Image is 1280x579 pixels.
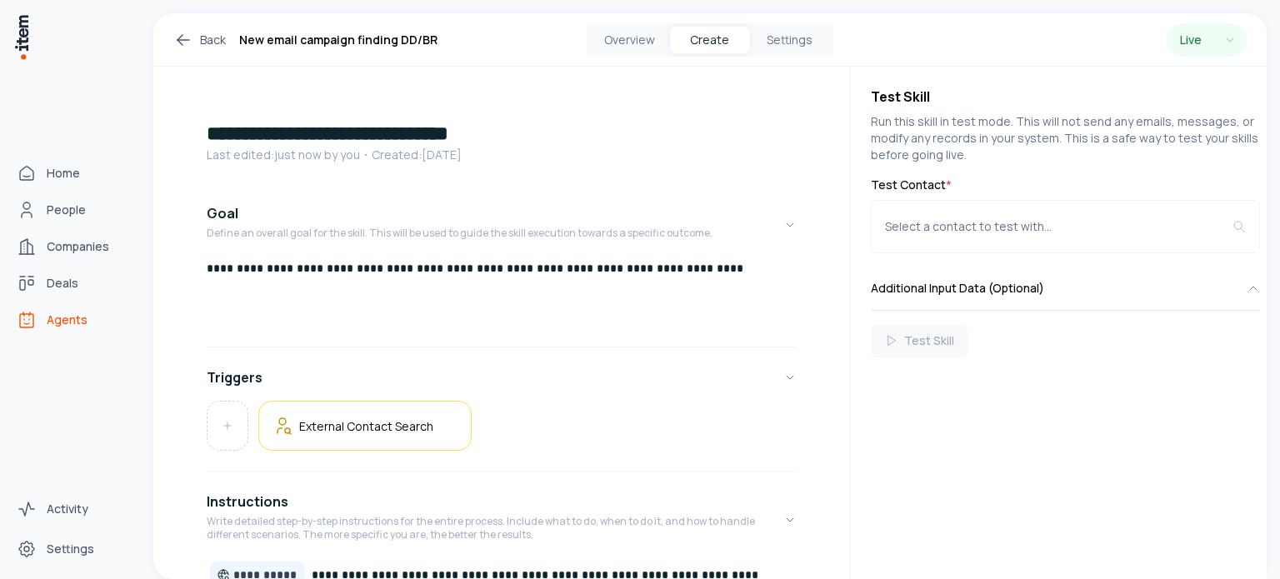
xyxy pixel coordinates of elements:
a: Settings [10,532,137,566]
a: Deals [10,267,137,300]
div: Select a contact to test with... [885,218,1232,235]
button: Triggers [207,354,797,401]
a: Activity [10,492,137,526]
img: Item Brain Logo [13,13,30,61]
h5: External Contact Search [299,418,433,434]
button: Additional Input Data (Optional) [871,267,1260,310]
a: Companies [10,230,137,263]
h4: Triggers [207,367,262,387]
p: Write detailed step-by-step instructions for the entire process. Include what to do, when to do i... [207,515,783,542]
button: InstructionsWrite detailed step-by-step instructions for the entire process. Include what to do, ... [207,478,797,562]
span: Companies [47,238,109,255]
a: Agents [10,303,137,337]
p: Last edited: just now by you ・Created: [DATE] [207,147,797,163]
a: Back [173,30,226,50]
span: People [47,202,86,218]
span: Agents [47,312,87,328]
h4: Test Skill [871,87,1260,107]
span: Activity [47,501,88,517]
p: Run this skill in test mode. This will not send any emails, messages, or modify any records in yo... [871,113,1260,163]
p: Define an overall goal for the skill. This will be used to guide the skill execution towards a sp... [207,227,712,240]
button: Overview [590,27,670,53]
button: Create [670,27,750,53]
span: Deals [47,275,78,292]
div: GoalDefine an overall goal for the skill. This will be used to guide the skill execution towards ... [207,260,797,340]
h4: Instructions [207,492,288,512]
button: GoalDefine an overall goal for the skill. This will be used to guide the skill execution towards ... [207,190,797,260]
h1: New email campaign finding DD/BR [239,30,437,50]
button: Settings [750,27,830,53]
h4: Goal [207,203,238,223]
div: Triggers [207,401,797,464]
a: Home [10,157,137,190]
span: Home [47,165,80,182]
a: People [10,193,137,227]
label: Test Contact [871,177,1260,193]
span: Settings [47,541,94,557]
